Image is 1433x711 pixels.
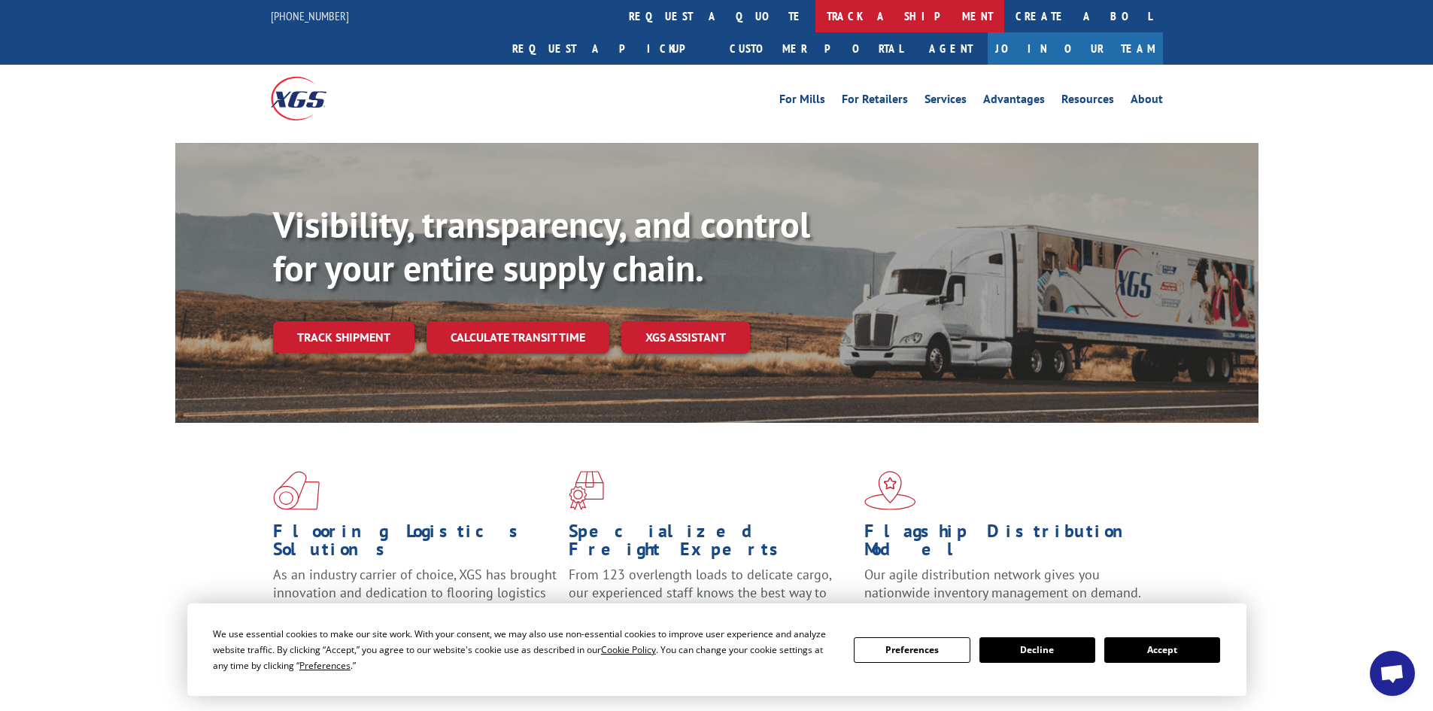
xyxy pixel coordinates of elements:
[979,637,1095,663] button: Decline
[864,522,1149,566] h1: Flagship Distribution Model
[718,32,914,65] a: Customer Portal
[779,93,825,110] a: For Mills
[854,637,970,663] button: Preferences
[213,626,836,673] div: We use essential cookies to make our site work. With your consent, we may also use non-essential ...
[271,8,349,23] a: [PHONE_NUMBER]
[1061,93,1114,110] a: Resources
[842,93,908,110] a: For Retailers
[569,566,853,633] p: From 123 overlength loads to delicate cargo, our experienced staff knows the best way to move you...
[187,603,1246,696] div: Cookie Consent Prompt
[569,522,853,566] h1: Specialized Freight Experts
[273,522,557,566] h1: Flooring Logistics Solutions
[501,32,718,65] a: Request a pickup
[621,321,750,354] a: XGS ASSISTANT
[924,93,967,110] a: Services
[1104,637,1220,663] button: Accept
[273,201,810,291] b: Visibility, transparency, and control for your entire supply chain.
[273,566,557,619] span: As an industry carrier of choice, XGS has brought innovation and dedication to flooring logistics...
[273,321,414,353] a: Track shipment
[864,566,1141,601] span: Our agile distribution network gives you nationwide inventory management on demand.
[914,32,988,65] a: Agent
[864,471,916,510] img: xgs-icon-flagship-distribution-model-red
[299,659,351,672] span: Preferences
[988,32,1163,65] a: Join Our Team
[273,471,320,510] img: xgs-icon-total-supply-chain-intelligence-red
[427,321,609,354] a: Calculate transit time
[1370,651,1415,696] div: Open chat
[1131,93,1163,110] a: About
[569,471,604,510] img: xgs-icon-focused-on-flooring-red
[601,643,656,656] span: Cookie Policy
[983,93,1045,110] a: Advantages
